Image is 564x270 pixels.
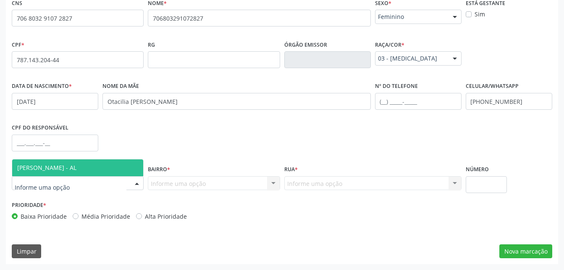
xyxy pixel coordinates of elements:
[375,80,418,93] label: Nº do Telefone
[103,12,140,21] span: none
[12,38,24,51] label: CPF
[475,10,485,19] label: Sim
[102,80,139,93] label: Nome da mãe
[17,164,76,172] span: [PERSON_NAME] - AL
[148,38,155,51] label: RG
[15,179,126,196] input: Informe uma opção
[375,93,462,110] input: (__) _____-_____
[284,163,298,176] label: Rua
[375,38,404,51] label: Raça/cor
[103,53,140,63] span: none
[378,54,444,63] span: 03 - [MEDICAL_DATA]
[12,122,68,135] label: CPF do responsável
[466,163,489,176] label: Número
[12,199,46,212] label: Prioridade
[466,93,552,110] input: (__) _____-_____
[21,212,67,221] label: Baixa Prioridade
[145,212,187,221] label: Alta Prioridade
[12,135,98,151] input: ___.___.___-__
[12,93,98,110] input: __/__/____
[466,80,519,93] label: Celular/WhatsApp
[81,212,130,221] label: Média Prioridade
[378,13,444,21] span: Feminino
[499,244,552,259] button: Nova marcação
[284,38,327,51] label: Órgão emissor
[148,163,170,176] label: Bairro
[12,80,72,93] label: Data de nascimento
